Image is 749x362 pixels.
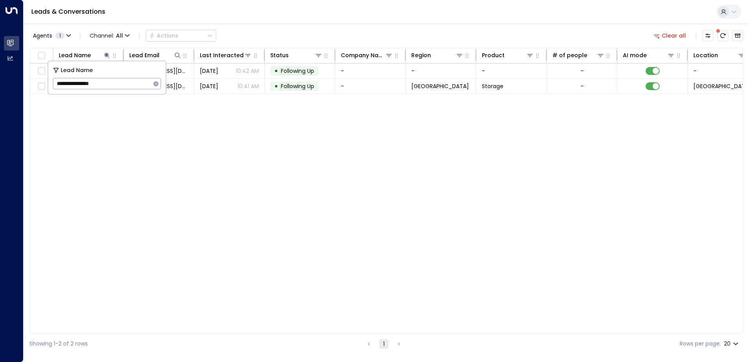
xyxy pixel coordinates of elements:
[482,51,505,60] div: Product
[59,51,91,60] div: Lead Name
[274,80,278,93] div: •
[476,63,547,78] td: -
[116,33,123,39] span: All
[129,51,181,60] div: Lead Email
[59,51,111,60] div: Lead Name
[36,66,46,76] span: Toggle select row
[146,30,216,42] button: Actions
[623,51,647,60] div: AI mode
[411,51,463,60] div: Region
[236,67,259,75] p: 10:42 AM
[146,30,216,42] div: Button group with a nested menu
[702,30,713,41] button: Customize
[200,82,218,90] span: Sep 13, 2025
[552,51,604,60] div: # of people
[55,33,65,39] span: 1
[87,30,133,41] button: Channel:All
[650,30,689,41] button: Clear all
[33,33,52,38] span: Agents
[379,339,389,349] button: page 1
[200,67,218,75] span: Yesterday
[680,340,721,348] label: Rows per page:
[200,51,252,60] div: Last Interacted
[61,66,93,75] span: Lead Name
[411,51,431,60] div: Region
[29,340,88,348] div: Showing 1-2 of 2 rows
[341,51,393,60] div: Company Name
[87,30,133,41] span: Channel:
[406,63,476,78] td: -
[129,51,159,60] div: Lead Email
[482,82,503,90] span: Storage
[364,339,404,349] nav: pagination navigation
[732,30,743,41] button: Archived Leads
[581,67,584,75] div: -
[274,64,278,78] div: •
[581,82,584,90] div: -
[36,81,46,91] span: Toggle select row
[31,7,105,16] a: Leads & Conversations
[623,51,675,60] div: AI mode
[36,51,46,61] span: Toggle select all
[270,51,322,60] div: Status
[281,82,314,90] span: Following Up
[335,79,406,94] td: -
[411,82,469,90] span: London
[341,51,385,60] div: Company Name
[270,51,289,60] div: Status
[552,51,587,60] div: # of people
[717,30,728,41] span: There are new threads available. Refresh the grid to view the latest updates.
[693,51,718,60] div: Location
[149,32,178,39] div: Actions
[200,51,244,60] div: Last Interacted
[724,338,740,349] div: 20
[237,82,259,90] p: 10:41 AM
[335,63,406,78] td: -
[693,51,745,60] div: Location
[29,30,74,41] button: Agents1
[482,51,534,60] div: Product
[281,67,314,75] span: Following Up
